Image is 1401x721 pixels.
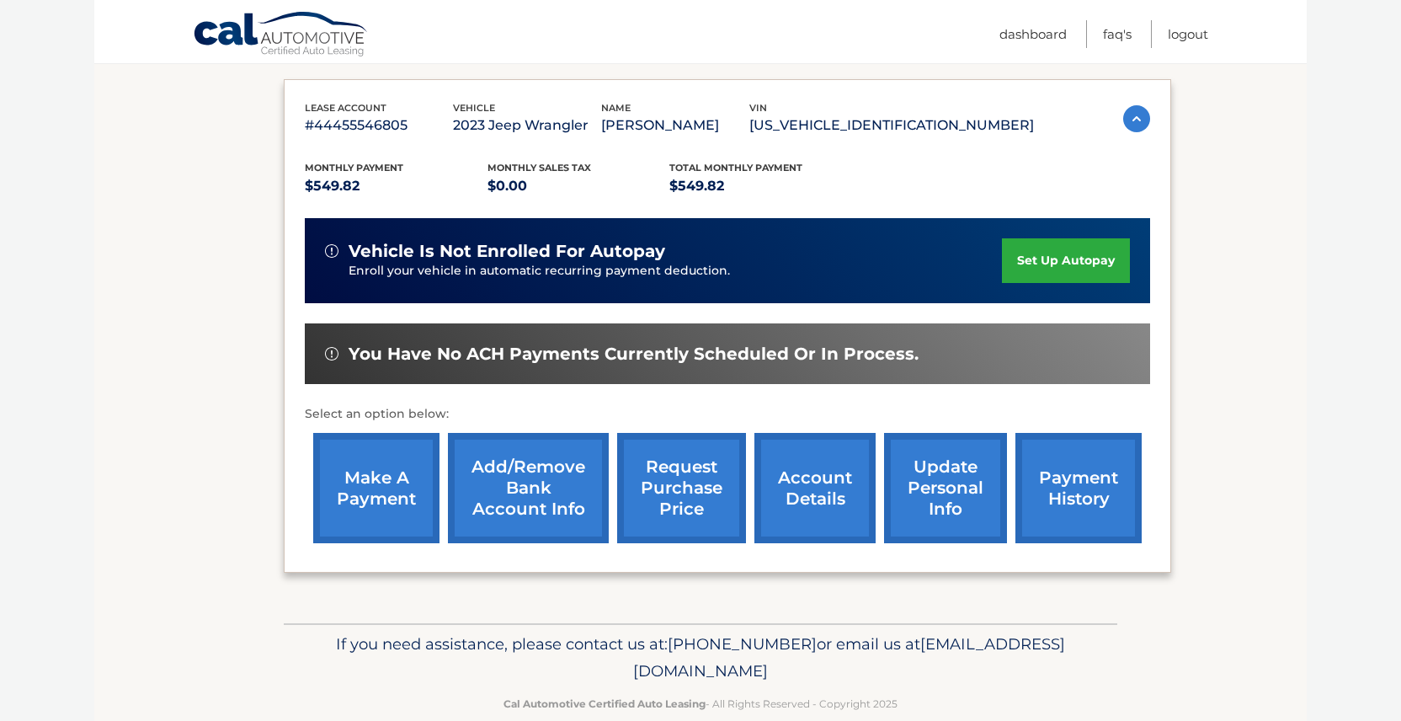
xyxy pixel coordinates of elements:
a: account details [754,433,876,543]
strong: Cal Automotive Certified Auto Leasing [503,697,706,710]
img: accordion-active.svg [1123,105,1150,132]
span: [PHONE_NUMBER] [668,634,817,654]
p: Enroll your vehicle in automatic recurring payment deduction. [349,262,1002,280]
a: Dashboard [999,20,1067,48]
a: make a payment [313,433,439,543]
span: vehicle [453,102,495,114]
span: name [601,102,631,114]
span: lease account [305,102,386,114]
a: FAQ's [1103,20,1132,48]
p: [PERSON_NAME] [601,114,749,137]
img: alert-white.svg [325,244,338,258]
a: request purchase price [617,433,746,543]
p: $549.82 [669,174,852,198]
p: $549.82 [305,174,487,198]
a: payment history [1015,433,1142,543]
a: update personal info [884,433,1007,543]
p: If you need assistance, please contact us at: or email us at [295,631,1106,685]
p: #44455546805 [305,114,453,137]
span: Monthly sales Tax [487,162,591,174]
span: You have no ACH payments currently scheduled or in process. [349,344,919,365]
p: 2023 Jeep Wrangler [453,114,601,137]
p: - All Rights Reserved - Copyright 2025 [295,695,1106,713]
p: Select an option below: [305,404,1150,425]
span: vin [749,102,767,114]
p: $0.00 [487,174,670,198]
img: alert-white.svg [325,347,338,360]
span: Monthly Payment [305,162,403,174]
p: [US_VEHICLE_IDENTIFICATION_NUMBER] [749,114,1034,137]
a: Add/Remove bank account info [448,433,609,543]
span: Total Monthly Payment [669,162,802,174]
a: Cal Automotive [193,11,370,60]
a: set up autopay [1002,238,1130,283]
span: [EMAIL_ADDRESS][DOMAIN_NAME] [633,634,1065,681]
a: Logout [1168,20,1208,48]
span: vehicle is not enrolled for autopay [349,241,665,262]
